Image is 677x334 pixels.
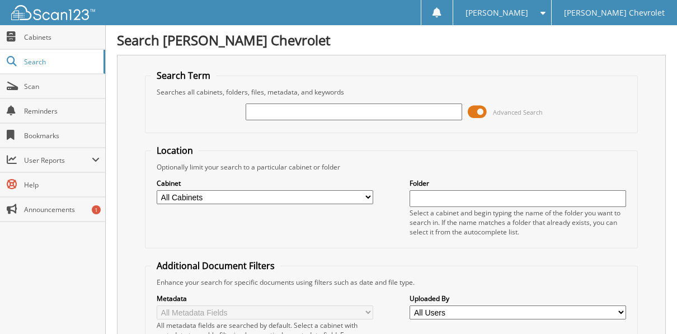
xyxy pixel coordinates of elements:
label: Uploaded By [410,294,626,303]
div: Searches all cabinets, folders, files, metadata, and keywords [151,87,632,97]
span: Search [24,57,98,67]
legend: Search Term [151,69,216,82]
span: Advanced Search [493,108,543,116]
span: User Reports [24,156,92,165]
label: Folder [410,178,626,188]
h1: Search [PERSON_NAME] Chevrolet [117,31,666,49]
div: 1 [92,205,101,214]
span: Scan [24,82,100,91]
img: scan123-logo-white.svg [11,5,95,20]
span: Reminders [24,106,100,116]
label: Cabinet [157,178,373,188]
span: Help [24,180,100,190]
div: Optionally limit your search to a particular cabinet or folder [151,162,632,172]
div: Enhance your search for specific documents using filters such as date and file type. [151,277,632,287]
label: Metadata [157,294,373,303]
span: Cabinets [24,32,100,42]
span: Announcements [24,205,100,214]
legend: Additional Document Filters [151,260,280,272]
span: Bookmarks [24,131,100,140]
span: [PERSON_NAME] Chevrolet [564,10,665,16]
span: [PERSON_NAME] [466,10,528,16]
legend: Location [151,144,199,157]
div: Select a cabinet and begin typing the name of the folder you want to search in. If the name match... [410,208,626,237]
